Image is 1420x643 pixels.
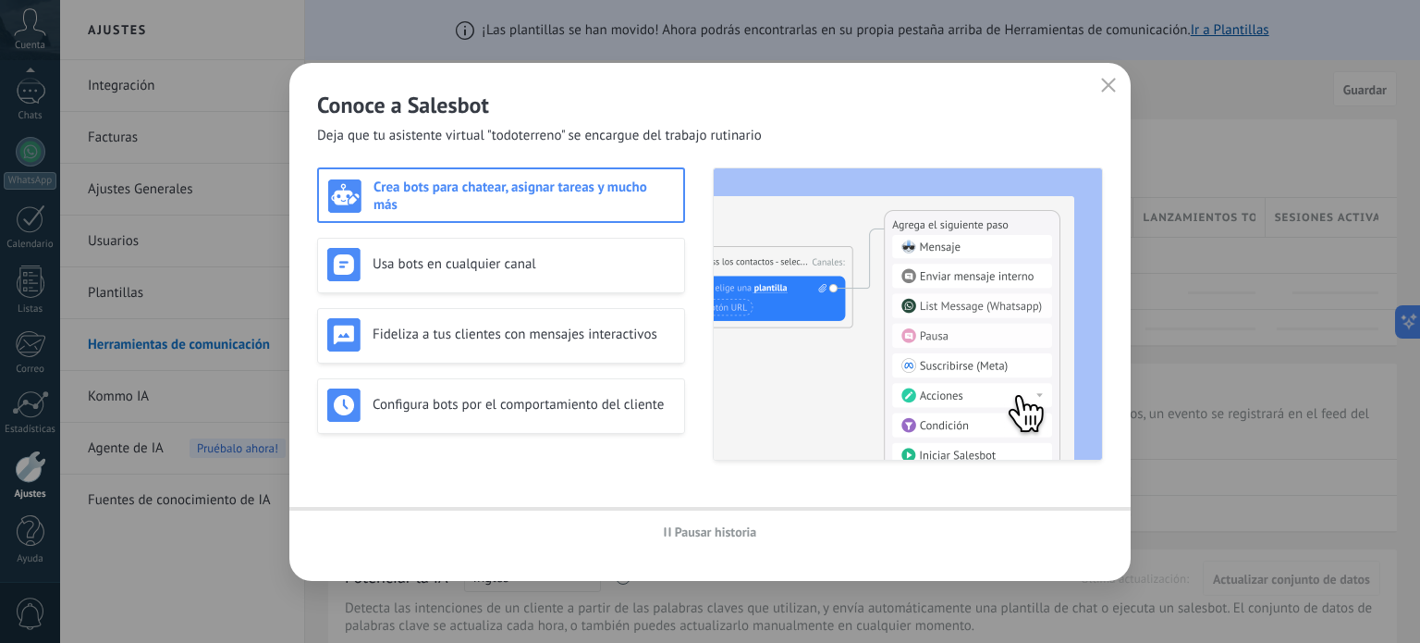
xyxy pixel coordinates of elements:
h3: Crea bots para chatear, asignar tareas y mucho más [373,179,674,214]
h3: Configura bots por el comportamiento del cliente [373,396,675,414]
span: Pausar historia [675,526,757,538]
h3: Fideliza a tus clientes con mensajes interactivos [373,326,675,343]
span: Deja que tu asistente virtual "todoterreno" se encargue del trabajo rutinario [317,127,762,145]
h3: Usa bots en cualquier canal [373,255,675,273]
button: Pausar historia [655,518,765,546]
h2: Conoce a Salesbot [317,91,1103,119]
